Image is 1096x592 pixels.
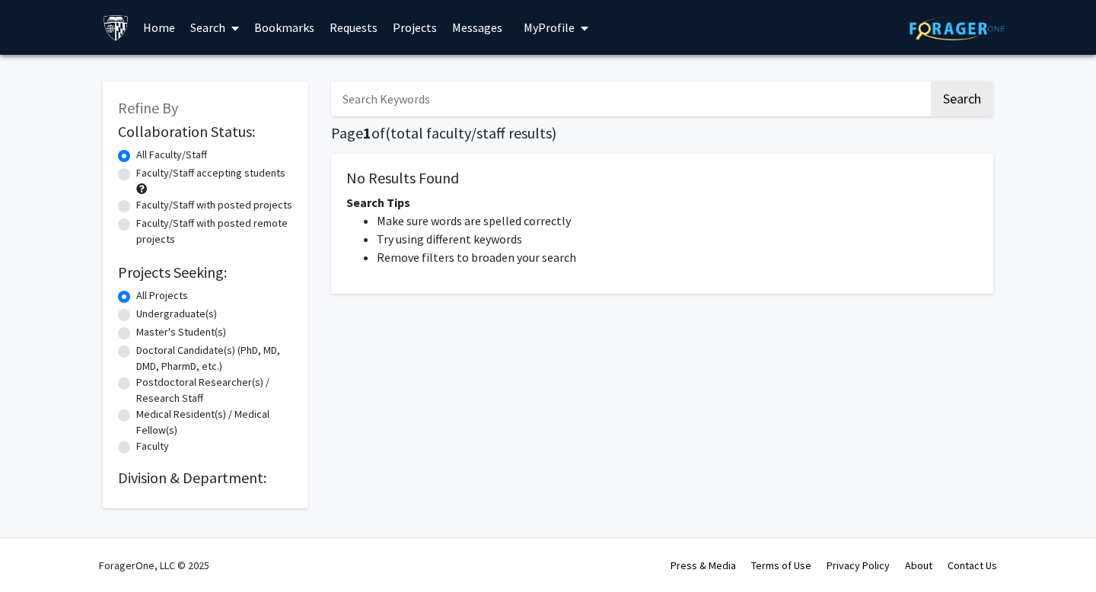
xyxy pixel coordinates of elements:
[118,123,293,141] h2: Collaboration Status:
[118,263,293,282] h2: Projects Seeking:
[444,1,510,54] a: Messages
[183,1,247,54] a: Search
[136,406,293,438] label: Medical Resident(s) / Medical Fellow(s)
[136,147,207,163] label: All Faculty/Staff
[377,230,978,248] li: Try using different keywords
[136,288,188,304] label: All Projects
[136,324,226,340] label: Master's Student(s)
[322,1,385,54] a: Requests
[103,14,129,41] img: Johns Hopkins University Logo
[136,215,293,247] label: Faculty/Staff with posted remote projects
[136,438,169,454] label: Faculty
[118,98,178,117] span: Refine By
[136,306,217,322] label: Undergraduate(s)
[346,195,410,210] span: Search Tips
[136,342,293,374] label: Doctoral Candidate(s) (PhD, MD, DMD, PharmD, etc.)
[331,124,993,142] h1: Page of ( total faculty/staff results)
[136,165,285,181] label: Faculty/Staff accepting students
[99,539,209,592] div: ForagerOne, LLC © 2025
[377,248,978,266] li: Remove filters to broaden your search
[247,1,322,54] a: Bookmarks
[346,169,978,187] h5: No Results Found
[331,309,993,344] nav: Page navigation
[751,559,811,572] a: Terms of Use
[827,559,890,572] a: Privacy Policy
[136,374,293,406] label: Postdoctoral Researcher(s) / Research Staff
[136,197,292,213] label: Faculty/Staff with posted projects
[135,1,183,54] a: Home
[910,17,1005,40] img: ForagerOne Logo
[118,469,293,487] h2: Division & Department:
[931,81,993,116] button: Search
[671,559,736,572] a: Press & Media
[363,123,371,142] span: 1
[331,81,929,116] input: Search Keywords
[524,20,575,35] span: My Profile
[377,212,978,230] li: Make sure words are spelled correctly
[385,1,444,54] a: Projects
[948,559,997,572] a: Contact Us
[905,559,932,572] a: About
